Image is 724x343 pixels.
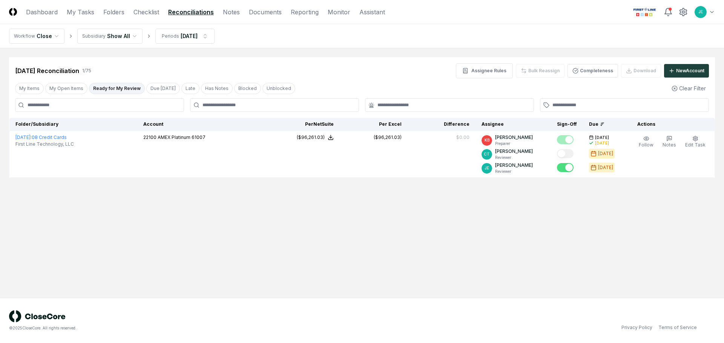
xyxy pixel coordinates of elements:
[456,63,513,78] button: Assignee Rules
[557,135,574,144] button: Mark complete
[262,83,295,94] button: Unblocked
[14,33,35,40] div: Workflow
[669,81,709,95] button: Clear Filter
[26,8,58,17] a: Dashboard
[698,9,703,15] span: JE
[685,142,706,148] span: Edit Task
[291,8,319,17] a: Reporting
[495,148,533,155] p: [PERSON_NAME]
[201,83,233,94] button: Has Notes
[598,150,613,157] div: [DATE]
[485,165,489,171] span: JE
[82,67,91,74] div: 1 / 75
[89,83,145,94] button: Ready for My Review
[82,33,106,40] div: Subsidiary
[15,83,44,94] button: My Items
[15,134,67,140] a: [DATE]:08 Credit Cards
[143,121,266,128] div: Account
[45,83,87,94] button: My Open Items
[684,134,707,150] button: Edit Task
[328,8,350,17] a: Monitor
[551,118,583,131] th: Sign-Off
[661,134,678,150] button: Notes
[15,141,74,148] span: First Line Technology, LLC
[476,118,551,131] th: Assignee
[297,134,334,141] button: ($96,261.03)
[9,8,17,16] img: Logo
[485,137,489,143] span: KB
[495,134,533,141] p: [PERSON_NAME]
[637,134,655,150] button: Follow
[9,325,362,331] div: © 2025 CloseCore. All rights reserved.
[67,8,94,17] a: My Tasks
[557,163,574,172] button: Mark complete
[155,29,215,44] button: Periods[DATE]
[495,141,533,146] p: Preparer
[456,134,469,141] div: $0.00
[9,310,66,322] img: logo
[495,162,533,169] p: [PERSON_NAME]
[143,134,156,140] span: 22100
[595,135,609,140] span: [DATE]
[484,151,490,157] span: CT
[632,6,658,18] img: First Line Technology logo
[249,8,282,17] a: Documents
[234,83,261,94] button: Blocked
[9,29,215,44] nav: breadcrumb
[272,118,340,131] th: Per NetSuite
[133,8,159,17] a: Checklist
[15,134,32,140] span: [DATE] :
[557,149,574,158] button: Mark complete
[146,83,180,94] button: Due Today
[103,8,124,17] a: Folders
[181,32,198,40] div: [DATE]
[162,33,179,40] div: Periods
[676,67,704,74] div: New Account
[340,118,408,131] th: Per Excel
[168,8,214,17] a: Reconciliations
[158,134,206,140] span: AMEX Platinum 61007
[664,64,709,78] button: NewAccount
[663,142,676,148] span: Notes
[568,64,618,78] button: Completeness
[595,140,609,146] div: [DATE]
[181,83,199,94] button: Late
[15,66,79,75] div: [DATE] Reconciliation
[359,8,385,17] a: Assistant
[694,5,707,19] button: JE
[658,324,697,331] a: Terms of Service
[639,142,653,148] span: Follow
[621,324,652,331] a: Privacy Policy
[223,8,240,17] a: Notes
[598,164,613,171] div: [DATE]
[589,121,619,128] div: Due
[631,121,709,128] div: Actions
[374,134,402,141] div: ($96,261.03)
[408,118,476,131] th: Difference
[495,169,533,174] p: Reviewer
[9,118,138,131] th: Folder/Subsidiary
[495,155,533,160] p: Reviewer
[297,134,325,141] div: ($96,261.03)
